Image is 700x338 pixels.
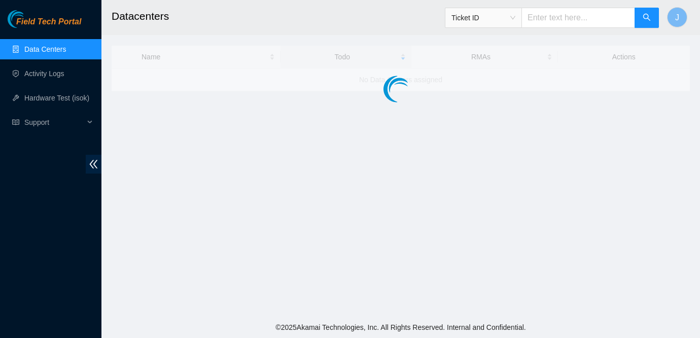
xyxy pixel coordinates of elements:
[24,70,64,78] a: Activity Logs
[643,13,651,23] span: search
[667,7,687,27] button: J
[675,11,679,24] span: J
[8,10,51,28] img: Akamai Technologies
[16,17,81,27] span: Field Tech Portal
[12,119,19,126] span: read
[451,10,515,25] span: Ticket ID
[24,112,84,132] span: Support
[24,94,89,102] a: Hardware Test (isok)
[635,8,659,28] button: search
[24,45,66,53] a: Data Centers
[86,155,101,174] span: double-left
[521,8,635,28] input: Enter text here...
[8,18,81,31] a: Akamai TechnologiesField Tech Portal
[101,317,700,338] footer: © 2025 Akamai Technologies, Inc. All Rights Reserved. Internal and Confidential.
